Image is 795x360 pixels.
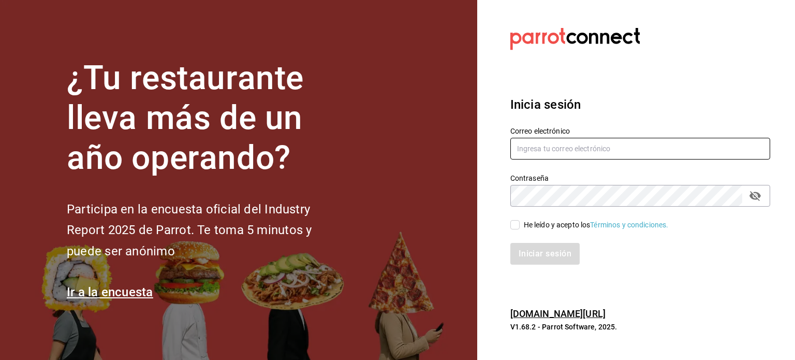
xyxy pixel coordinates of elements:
h3: Inicia sesión [510,95,770,114]
input: Ingresa tu correo electrónico [510,138,770,160]
label: Contraseña [510,175,770,182]
h1: ¿Tu restaurante lleva más de un año operando? [67,59,346,178]
p: V1.68.2 - Parrot Software, 2025. [510,322,770,332]
a: Ir a la encuesta [67,285,153,299]
div: He leído y acepto los [524,220,669,231]
a: Términos y condiciones. [590,221,668,229]
button: passwordField [746,187,764,205]
h2: Participa en la encuesta oficial del Industry Report 2025 de Parrot. Te toma 5 minutos y puede se... [67,199,346,262]
label: Correo electrónico [510,127,770,135]
a: [DOMAIN_NAME][URL] [510,308,606,319]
